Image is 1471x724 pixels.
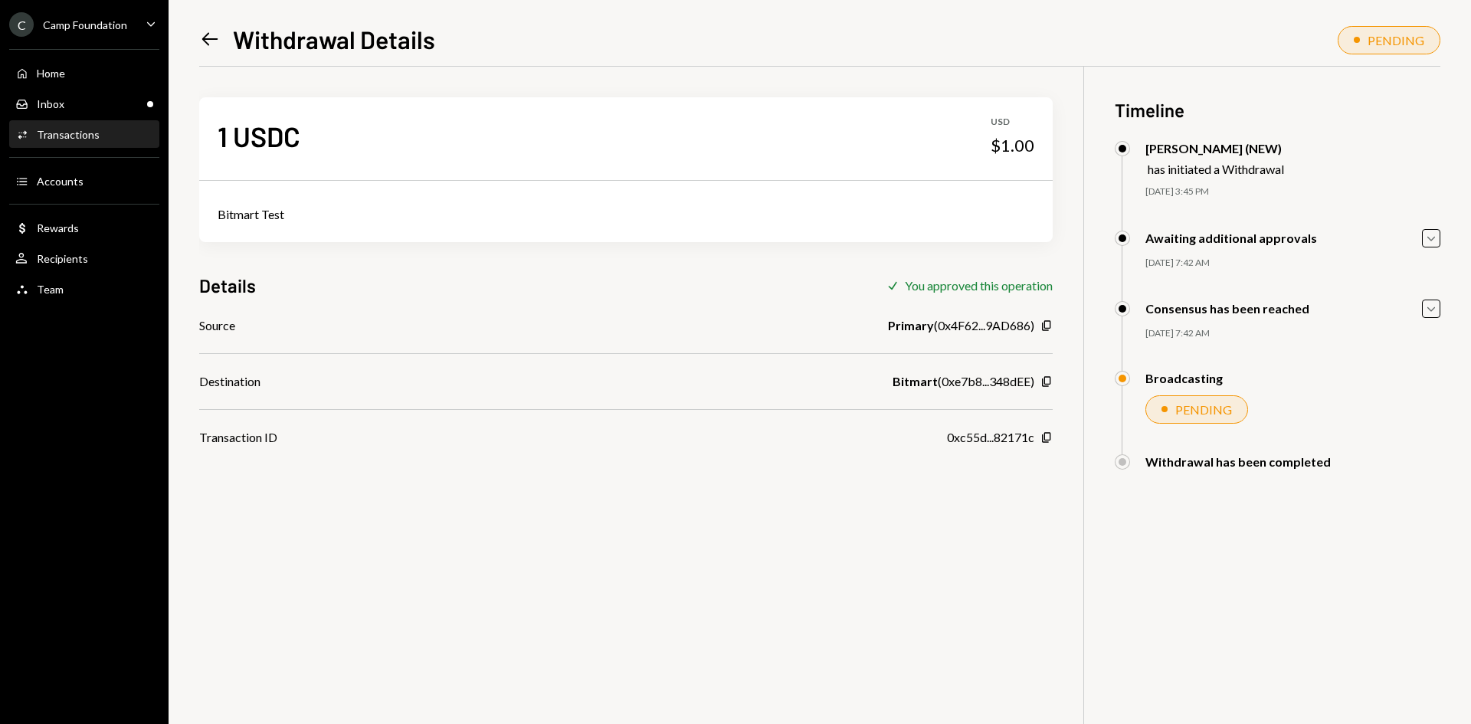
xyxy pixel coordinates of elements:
[1145,371,1223,385] div: Broadcasting
[9,167,159,195] a: Accounts
[9,90,159,117] a: Inbox
[1368,33,1424,48] div: PENDING
[199,372,260,391] div: Destination
[218,119,300,153] div: 1 USDC
[43,18,127,31] div: Camp Foundation
[37,67,65,80] div: Home
[1145,185,1440,198] div: [DATE] 3:45 PM
[888,316,1034,335] div: ( 0x4F62...9AD686 )
[1115,97,1440,123] h3: Timeline
[9,59,159,87] a: Home
[1145,231,1317,245] div: Awaiting additional approvals
[947,428,1034,447] div: 0xc55d...82171c
[905,278,1053,293] div: You approved this operation
[9,120,159,148] a: Transactions
[1145,257,1440,270] div: [DATE] 7:42 AM
[199,428,277,447] div: Transaction ID
[1145,327,1440,340] div: [DATE] 7:42 AM
[1145,301,1309,316] div: Consensus has been reached
[218,205,1034,224] div: Bitmart Test
[888,316,934,335] b: Primary
[199,316,235,335] div: Source
[9,275,159,303] a: Team
[37,283,64,296] div: Team
[991,116,1034,129] div: USD
[1145,141,1284,156] div: [PERSON_NAME] (NEW)
[893,372,938,391] b: Bitmart
[9,12,34,37] div: C
[37,221,79,234] div: Rewards
[991,135,1034,156] div: $1.00
[1148,162,1284,176] div: has initiated a Withdrawal
[37,97,64,110] div: Inbox
[1145,454,1331,469] div: Withdrawal has been completed
[9,214,159,241] a: Rewards
[9,244,159,272] a: Recipients
[233,24,435,54] h1: Withdrawal Details
[199,273,256,298] h3: Details
[37,175,84,188] div: Accounts
[37,128,100,141] div: Transactions
[1175,402,1232,417] div: PENDING
[893,372,1034,391] div: ( 0xe7b8...348dEE )
[37,252,88,265] div: Recipients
